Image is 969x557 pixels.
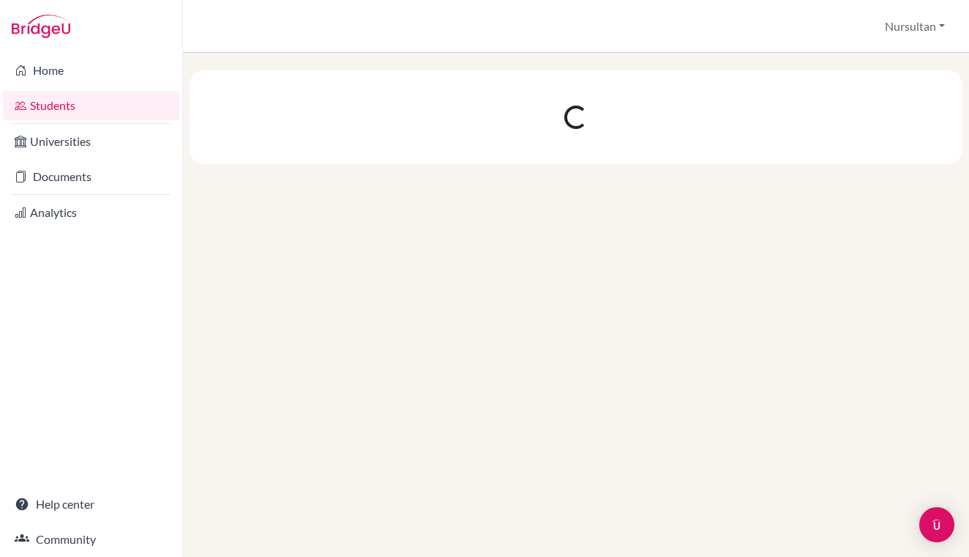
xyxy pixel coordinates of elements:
[3,198,179,227] a: Analytics
[3,525,179,554] a: Community
[12,15,70,38] img: Bridge-U
[3,490,179,519] a: Help center
[3,91,179,120] a: Students
[3,56,179,85] a: Home
[3,127,179,156] a: Universities
[919,507,954,542] div: Open Intercom Messenger
[3,162,179,191] a: Documents
[878,12,951,40] button: Nursultan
